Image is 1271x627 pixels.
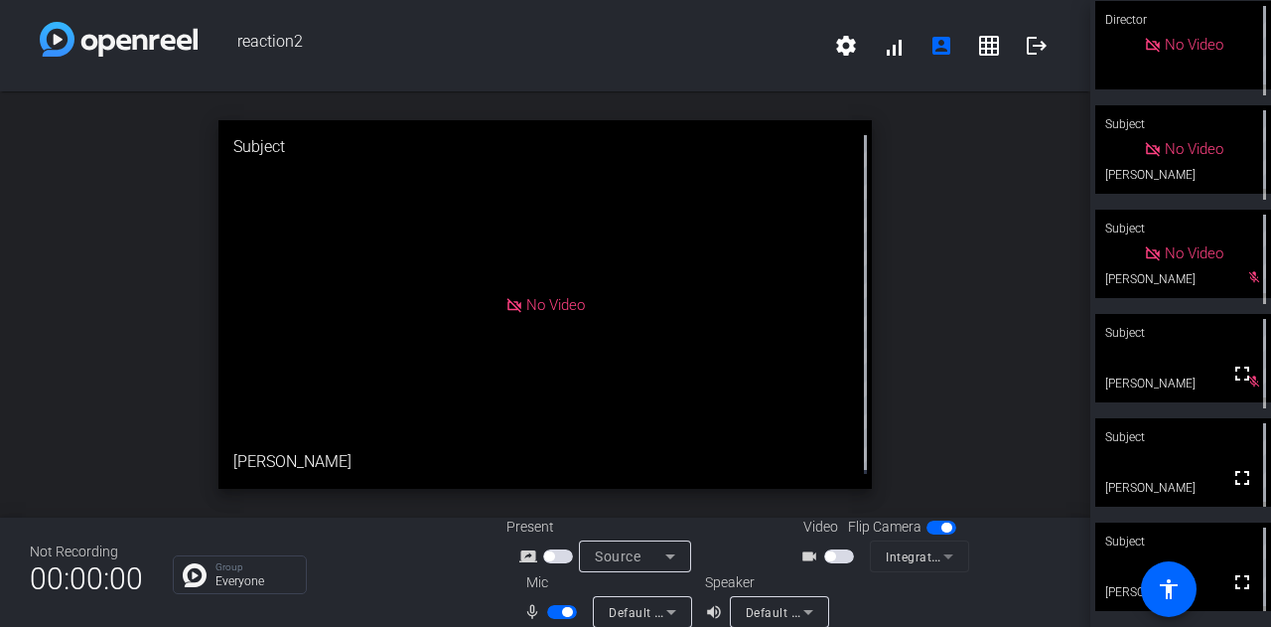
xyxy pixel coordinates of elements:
[215,562,296,572] p: Group
[595,549,640,564] span: Source
[1095,210,1271,247] div: Subject
[198,22,822,70] span: reaction2
[183,563,207,587] img: Chat Icon
[848,517,921,538] span: Flip Camera
[609,604,1101,620] span: Default - Microphone Array (Intel® Smart Sound Technology for Digital Microphones)
[523,600,547,624] mat-icon: mic_none
[1095,1,1271,39] div: Director
[519,545,543,568] mat-icon: screen_share_outline
[1230,570,1254,594] mat-icon: fullscreen
[1095,314,1271,352] div: Subject
[1095,523,1271,560] div: Subject
[526,295,585,313] span: No Video
[1025,34,1049,58] mat-icon: logout
[803,517,838,538] span: Video
[834,34,858,58] mat-icon: settings
[1157,577,1181,601] mat-icon: accessibility
[506,572,705,593] div: Mic
[929,34,953,58] mat-icon: account_box
[1230,362,1254,386] mat-icon: fullscreen
[1230,466,1254,490] mat-icon: fullscreen
[506,517,705,538] div: Present
[800,545,824,568] mat-icon: videocam_outline
[1095,418,1271,456] div: Subject
[1095,105,1271,143] div: Subject
[30,542,143,562] div: Not Recording
[746,604,1076,620] span: Default - Realtek HD Audio 2nd output (Realtek(R) Audio)
[218,120,873,174] div: Subject
[215,575,296,587] p: Everyone
[30,554,143,603] span: 00:00:00
[1165,140,1223,158] span: No Video
[705,572,824,593] div: Speaker
[977,34,1001,58] mat-icon: grid_on
[870,22,918,70] button: signal_cellular_alt
[40,22,198,57] img: white-gradient.svg
[1165,244,1223,262] span: No Video
[705,600,729,624] mat-icon: volume_up
[1165,36,1223,54] span: No Video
